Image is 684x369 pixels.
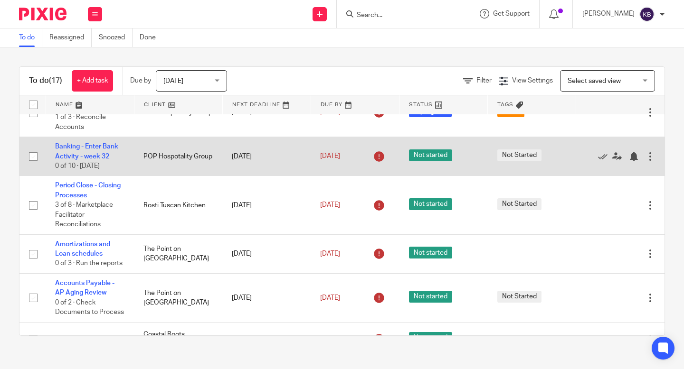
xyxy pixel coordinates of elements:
[476,77,492,84] span: Filter
[320,250,340,257] span: [DATE]
[222,274,311,323] td: [DATE]
[222,176,311,234] td: [DATE]
[222,322,311,356] td: [DATE]
[55,260,123,267] span: 0 of 3 · Run the reports
[409,247,452,258] span: Not started
[49,77,62,84] span: (17)
[497,149,541,161] span: Not Started
[55,182,121,198] a: Period Close - Closing Processes
[19,8,66,20] img: Pixie
[497,291,541,303] span: Not Started
[409,291,452,303] span: Not started
[222,137,311,176] td: [DATE]
[130,76,151,85] p: Due by
[134,322,222,356] td: Coastal Roots Hospitality
[55,202,113,228] span: 3 of 8 · Marketplace Facilitator Reconciliations
[598,152,612,161] a: Mark as done
[409,198,452,210] span: Not started
[320,153,340,160] span: [DATE]
[29,76,62,86] h1: To do
[163,78,183,84] span: [DATE]
[55,143,118,159] a: Banking - Enter Bank Activity - week 32
[497,334,567,344] div: ---
[320,295,340,301] span: [DATE]
[134,274,222,323] td: The Point on [GEOGRAPHIC_DATA]
[320,202,340,208] span: [DATE]
[568,78,621,84] span: Select saved view
[497,249,567,258] div: ---
[493,10,530,17] span: Get Support
[639,7,655,22] img: svg%3E
[134,234,222,273] td: The Point on [GEOGRAPHIC_DATA]
[55,280,114,296] a: Accounts Payable - AP Aging Review
[356,11,441,20] input: Search
[55,241,110,257] a: Amortizations and Loan schedules
[134,137,222,176] td: POP Hospotality Group
[497,102,513,107] span: Tags
[497,198,541,210] span: Not Started
[49,28,92,47] a: Reassigned
[134,176,222,234] td: Rosti Tuscan Kitchen
[409,149,452,161] span: Not started
[55,299,124,316] span: 0 of 2 · Check Documents to Process
[140,28,163,47] a: Done
[19,28,42,47] a: To do
[512,77,553,84] span: View Settings
[55,114,106,130] span: 1 of 3 · Reconcile Accounts
[582,9,635,18] p: [PERSON_NAME]
[222,234,311,273] td: [DATE]
[72,70,113,92] a: + Add task
[99,28,133,47] a: Snoozed
[55,163,100,169] span: 0 of 10 · [DATE]
[409,332,452,344] span: Not started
